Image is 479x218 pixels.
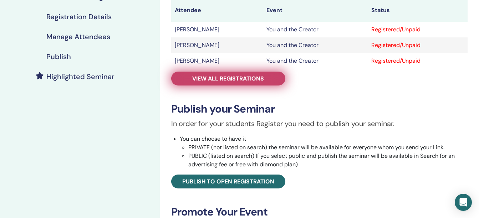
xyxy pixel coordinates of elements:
p: In order for your students Register you need to publish your seminar. [171,118,468,129]
a: Publish to open registration [171,175,285,188]
a: View all registrations [171,72,285,85]
div: Registered/Unpaid [371,41,464,50]
h4: Highlighted Seminar [46,72,114,81]
td: You and the Creator [263,37,368,53]
td: [PERSON_NAME] [171,37,263,53]
li: PRIVATE (not listed on search) the seminar will be available for everyone whom you send your Link. [188,143,468,152]
td: You and the Creator [263,53,368,69]
div: Registered/Unpaid [371,25,464,34]
div: Registered/Unpaid [371,57,464,65]
h3: Publish your Seminar [171,103,468,115]
span: View all registrations [192,75,264,82]
li: You can choose to have it [180,135,468,169]
h4: Registration Details [46,12,112,21]
li: PUBLIC (listed on search) If you select public and publish the seminar will be available in Searc... [188,152,468,169]
h4: Manage Attendees [46,32,110,41]
td: [PERSON_NAME] [171,22,263,37]
div: Open Intercom Messenger [455,194,472,211]
td: [PERSON_NAME] [171,53,263,69]
h4: Publish [46,52,71,61]
span: Publish to open registration [182,178,274,185]
td: You and the Creator [263,22,368,37]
